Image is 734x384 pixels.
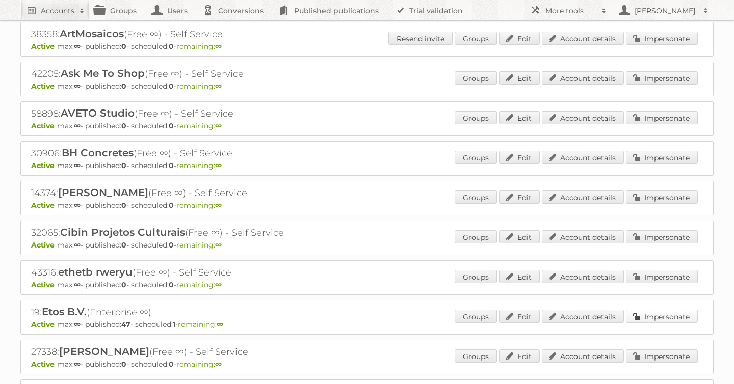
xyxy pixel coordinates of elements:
[121,81,126,91] strong: 0
[41,6,74,16] h2: Accounts
[31,42,703,51] p: max: - published: - scheduled: -
[169,121,174,130] strong: 0
[215,360,222,369] strong: ∞
[176,42,222,51] span: remaining:
[61,67,145,79] span: Ask Me To Shop
[31,360,57,369] span: Active
[31,320,57,329] span: Active
[42,306,87,318] span: Etos B.V.
[626,32,698,45] a: Impersonate
[31,42,57,51] span: Active
[31,121,57,130] span: Active
[178,320,223,329] span: remaining:
[121,161,126,170] strong: 0
[74,121,81,130] strong: ∞
[169,42,174,51] strong: 0
[455,310,497,323] a: Groups
[31,121,703,130] p: max: - published: - scheduled: -
[455,71,497,85] a: Groups
[31,240,57,250] span: Active
[74,280,81,289] strong: ∞
[74,360,81,369] strong: ∞
[542,230,624,243] a: Account details
[31,280,57,289] span: Active
[121,121,126,130] strong: 0
[176,121,222,130] span: remaining:
[455,151,497,164] a: Groups
[542,32,624,45] a: Account details
[31,107,388,120] h2: 58898: (Free ∞) - Self Service
[121,320,130,329] strong: 47
[176,240,222,250] span: remaining:
[542,71,624,85] a: Account details
[74,320,81,329] strong: ∞
[215,240,222,250] strong: ∞
[121,42,126,51] strong: 0
[176,360,222,369] span: remaining:
[121,240,126,250] strong: 0
[31,201,703,210] p: max: - published: - scheduled: -
[74,161,81,170] strong: ∞
[176,280,222,289] span: remaining:
[31,161,703,170] p: max: - published: - scheduled: -
[499,111,540,124] a: Edit
[499,190,540,204] a: Edit
[499,230,540,243] a: Edit
[455,190,497,204] a: Groups
[169,161,174,170] strong: 0
[499,32,540,45] a: Edit
[626,230,698,243] a: Impersonate
[74,240,81,250] strong: ∞
[499,71,540,85] a: Edit
[217,320,223,329] strong: ∞
[455,349,497,363] a: Groups
[31,161,57,170] span: Active
[31,306,388,319] h2: 19: (Enterprise ∞)
[499,310,540,323] a: Edit
[499,349,540,363] a: Edit
[121,360,126,369] strong: 0
[60,28,124,40] span: ArtMosaicos
[31,81,57,91] span: Active
[169,240,174,250] strong: 0
[169,201,174,210] strong: 0
[542,349,624,363] a: Account details
[455,111,497,124] a: Groups
[59,345,149,358] span: [PERSON_NAME]
[31,345,388,359] h2: 27338: (Free ∞) - Self Service
[499,270,540,283] a: Edit
[215,161,222,170] strong: ∞
[62,147,134,159] span: BH Concretes
[215,201,222,210] strong: ∞
[169,360,174,369] strong: 0
[121,280,126,289] strong: 0
[215,280,222,289] strong: ∞
[455,230,497,243] a: Groups
[626,349,698,363] a: Impersonate
[626,111,698,124] a: Impersonate
[31,201,57,210] span: Active
[61,107,135,119] span: AVETO Studio
[58,266,133,278] span: ethetb rweryu
[626,151,698,164] a: Impersonate
[388,32,453,45] a: Resend invite
[455,270,497,283] a: Groups
[632,6,698,16] h2: [PERSON_NAME]
[31,266,388,279] h2: 43316: (Free ∞) - Self Service
[542,190,624,204] a: Account details
[215,81,222,91] strong: ∞
[31,360,703,369] p: max: - published: - scheduled: -
[31,240,703,250] p: max: - published: - scheduled: -
[215,121,222,130] strong: ∞
[542,310,624,323] a: Account details
[74,42,81,51] strong: ∞
[545,6,596,16] h2: More tools
[173,320,175,329] strong: 1
[542,270,624,283] a: Account details
[31,28,388,41] h2: 38358: (Free ∞) - Self Service
[626,71,698,85] a: Impersonate
[74,81,81,91] strong: ∞
[542,111,624,124] a: Account details
[499,151,540,164] a: Edit
[31,81,703,91] p: max: - published: - scheduled: -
